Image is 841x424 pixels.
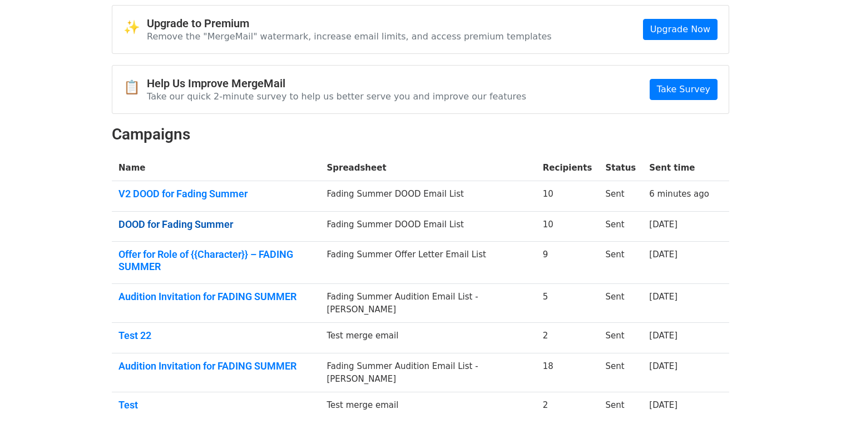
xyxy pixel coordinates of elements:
[123,79,147,96] span: 📋
[320,392,536,422] td: Test merge email
[649,292,677,302] a: [DATE]
[649,331,677,341] a: [DATE]
[649,220,677,230] a: [DATE]
[536,284,599,323] td: 5
[118,291,313,303] a: Audition Invitation for FADING SUMMER
[147,77,526,90] h4: Help Us Improve MergeMail
[118,248,313,272] a: Offer for Role of {{Character}} – FADING SUMMER
[147,91,526,102] p: Take our quick 2-minute survey to help us better serve you and improve our features
[642,155,716,181] th: Sent time
[536,211,599,242] td: 10
[598,242,642,284] td: Sent
[536,242,599,284] td: 9
[643,19,718,40] a: Upgrade Now
[536,353,599,392] td: 18
[118,399,313,411] a: Test
[118,360,313,372] a: Audition Invitation for FADING SUMMER
[649,361,677,371] a: [DATE]
[598,155,642,181] th: Status
[320,211,536,242] td: Fading Summer DOOD Email List
[650,79,718,100] a: Take Survey
[598,392,642,422] td: Sent
[536,323,599,353] td: 2
[649,189,709,199] a: 6 minutes ago
[118,188,313,200] a: V2 DOOD for Fading Summer
[320,155,536,181] th: Spreadsheet
[147,31,552,42] p: Remove the "MergeMail" watermark, increase email limits, and access premium templates
[320,323,536,353] td: Test merge email
[598,284,642,323] td: Sent
[320,242,536,284] td: Fading Summer Offer Letter Email List
[649,400,677,410] a: [DATE]
[598,181,642,212] td: Sent
[123,19,147,36] span: ✨
[598,353,642,392] td: Sent
[147,17,552,30] h4: Upgrade to Premium
[118,330,313,342] a: Test 22
[649,250,677,260] a: [DATE]
[320,353,536,392] td: Fading Summer Audition Email List - [PERSON_NAME]
[536,155,599,181] th: Recipients
[320,181,536,212] td: Fading Summer DOOD Email List
[598,323,642,353] td: Sent
[112,125,729,144] h2: Campaigns
[320,284,536,323] td: Fading Summer Audition Email List - [PERSON_NAME]
[118,218,313,231] a: DOOD for Fading Summer
[536,181,599,212] td: 10
[112,155,320,181] th: Name
[536,392,599,422] td: 2
[598,211,642,242] td: Sent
